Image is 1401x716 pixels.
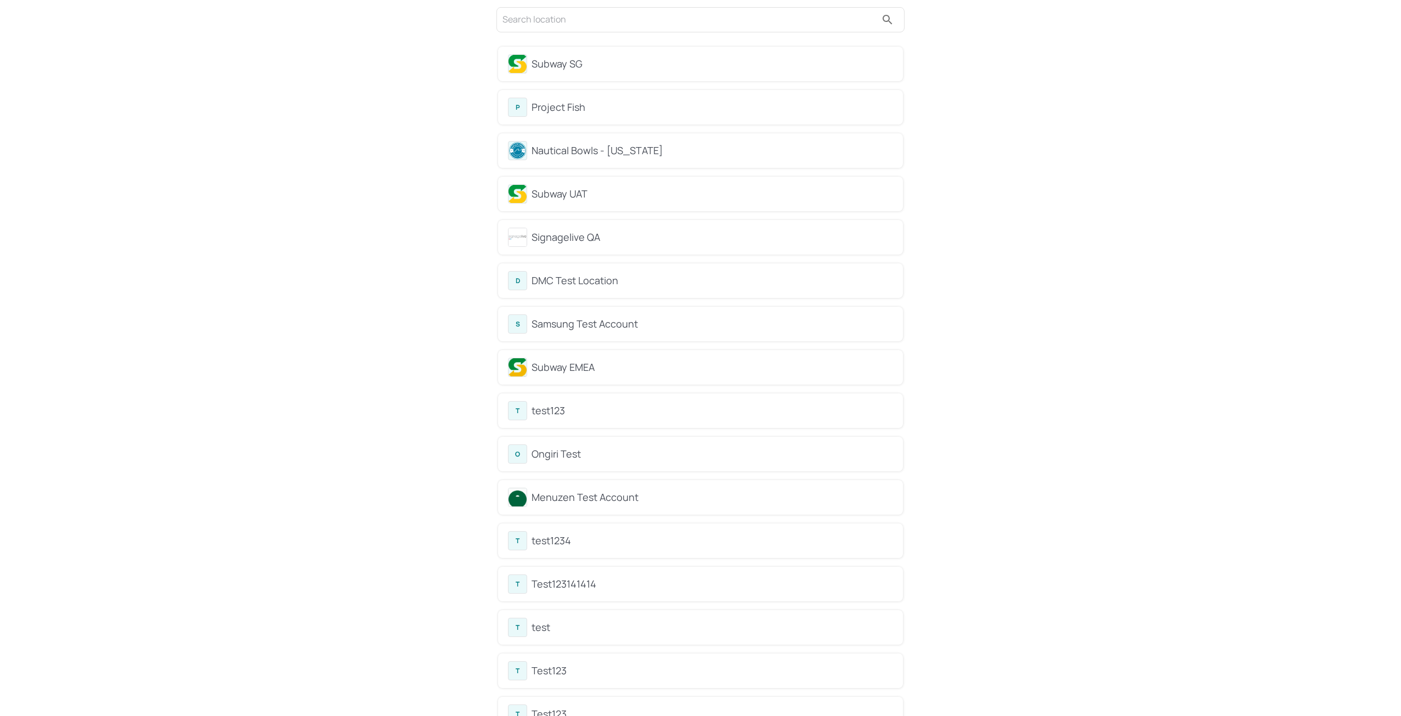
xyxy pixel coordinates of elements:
[508,574,527,594] div: T
[532,490,893,505] div: Menuzen Test Account
[508,661,527,680] div: T
[509,55,527,73] img: avatar
[509,228,527,246] img: avatar
[508,401,527,420] div: T
[532,273,893,288] div: DMC Test Location
[508,618,527,637] div: T
[532,403,893,418] div: test123
[532,230,893,245] div: Signagelive QA
[508,531,527,550] div: T
[532,187,893,201] div: Subway UAT
[508,98,527,117] div: P
[509,142,527,160] img: avatar
[532,447,893,461] div: Ongiri Test
[509,185,527,203] img: avatar
[509,358,527,376] img: avatar
[532,100,893,115] div: Project Fish
[509,488,527,506] img: avatar
[508,444,527,464] div: O
[532,360,893,375] div: Subway EMEA
[532,143,893,158] div: Nautical Bowls - [US_STATE]
[877,9,899,31] button: search
[532,57,893,71] div: Subway SG
[508,314,527,334] div: S
[532,577,893,591] div: Test123141414
[532,663,893,678] div: Test123
[532,317,893,331] div: Samsung Test Account
[532,533,893,548] div: test1234
[502,11,877,29] input: Search location
[532,620,893,635] div: test
[508,271,527,290] div: D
